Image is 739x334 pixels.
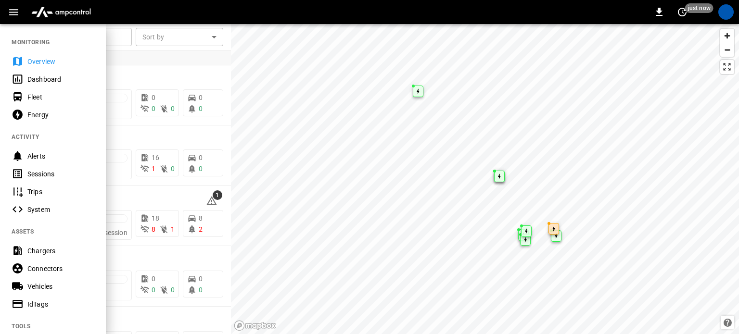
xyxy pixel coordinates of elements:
button: set refresh interval [675,4,690,20]
div: Overview [27,57,94,66]
div: Sessions [27,169,94,179]
img: ampcontrol.io logo [27,3,95,21]
div: Energy [27,110,94,120]
div: Dashboard [27,74,94,84]
span: just now [685,3,714,13]
div: Trips [27,187,94,197]
div: Alerts [27,151,94,161]
div: Connectors [27,264,94,273]
div: IdTags [27,299,94,309]
div: Chargers [27,246,94,256]
div: Fleet [27,92,94,102]
div: System [27,205,94,214]
div: profile-icon [718,4,734,20]
div: Vehicles [27,282,94,291]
